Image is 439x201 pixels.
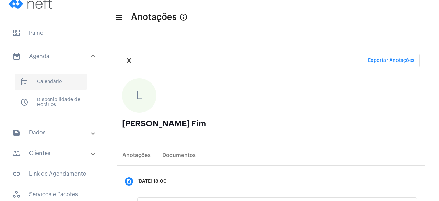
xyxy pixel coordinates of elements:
[12,29,21,37] span: sidenav icon
[4,45,103,67] mat-expansion-panel-header: sidenav iconAgenda
[126,179,132,184] mat-icon: description
[20,78,28,86] span: sidenav icon
[15,74,87,90] span: Calendário
[137,179,167,184] div: [DATE] 18:00
[122,120,420,128] div: [PERSON_NAME] Fim
[368,58,414,63] span: Exportar Anotações
[4,124,103,141] mat-expansion-panel-header: sidenav iconDados
[12,52,92,60] mat-panel-title: Agenda
[131,12,177,23] span: Anotações
[7,25,96,41] span: Painel
[122,152,151,158] div: Anotações
[162,152,196,158] div: Documentos
[7,166,96,182] span: Link de Agendamento
[20,98,28,107] span: sidenav icon
[4,145,103,161] mat-expansion-panel-header: sidenav iconClientes
[15,94,87,111] span: Disponibilidade de Horários
[12,52,21,60] mat-icon: sidenav icon
[12,129,92,137] mat-panel-title: Dados
[125,56,133,65] mat-icon: close
[122,78,156,113] div: L
[12,190,21,199] span: sidenav icon
[12,149,92,157] mat-panel-title: Clientes
[115,13,122,22] mat-icon: sidenav icon
[12,129,21,137] mat-icon: sidenav icon
[12,170,21,178] mat-icon: sidenav icon
[179,13,188,21] mat-icon: info_outlined
[12,149,21,157] mat-icon: sidenav icon
[4,67,103,120] div: sidenav iconAgenda
[363,54,420,67] button: Exportar Anotações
